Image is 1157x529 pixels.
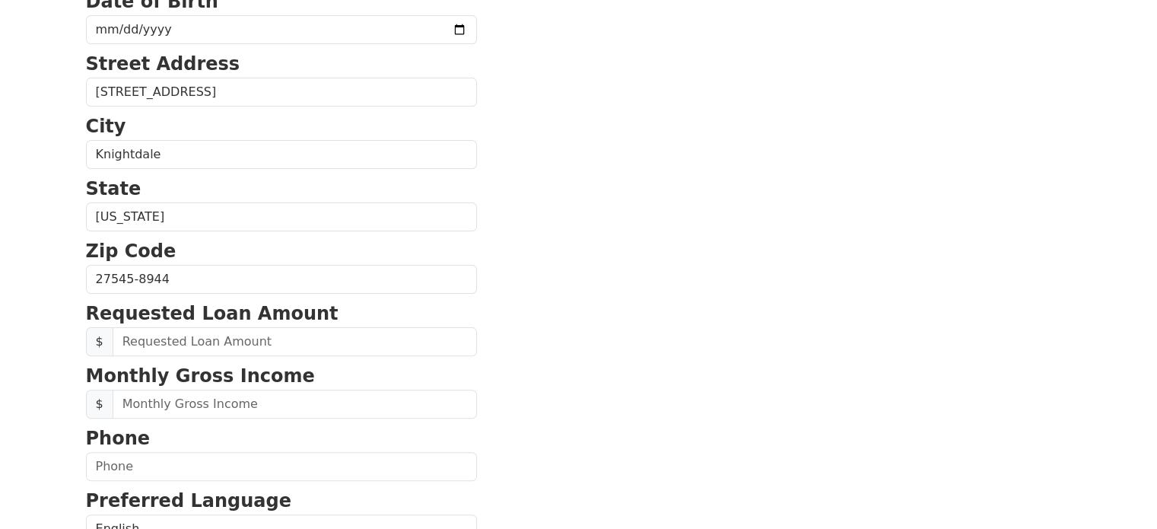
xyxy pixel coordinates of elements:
p: Monthly Gross Income [86,362,477,390]
span: $ [86,390,113,419]
input: Street Address [86,78,477,107]
strong: City [86,116,126,137]
input: Requested Loan Amount [113,327,477,356]
input: City [86,140,477,169]
strong: Phone [86,428,151,449]
input: Phone [86,452,477,481]
strong: Preferred Language [86,490,291,511]
strong: Zip Code [86,241,176,262]
span: $ [86,327,113,356]
input: Monthly Gross Income [113,390,477,419]
strong: Requested Loan Amount [86,303,339,324]
input: Zip Code [86,265,477,294]
strong: Street Address [86,53,240,75]
strong: State [86,178,141,199]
